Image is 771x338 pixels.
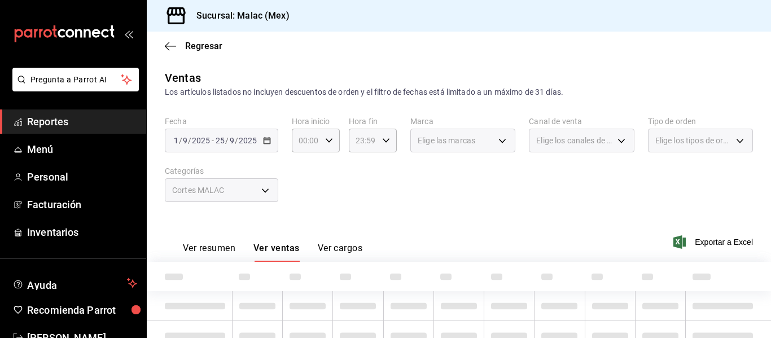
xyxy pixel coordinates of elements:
[229,136,235,145] input: --
[165,117,278,125] label: Fecha
[124,29,133,38] button: open_drawer_menu
[676,235,753,249] button: Exportar a Excel
[212,136,214,145] span: -
[225,136,229,145] span: /
[183,243,362,262] div: navigation tabs
[648,117,753,125] label: Tipo de orden
[172,185,225,196] span: Cortes MALAC
[183,243,235,262] button: Ver resumen
[238,136,257,145] input: ----
[27,169,137,185] span: Personal
[536,135,613,146] span: Elige los canales de venta
[27,114,137,129] span: Reportes
[179,136,182,145] span: /
[182,136,188,145] input: --
[253,243,300,262] button: Ver ventas
[187,9,290,23] h3: Sucursal: Malac (Mex)
[349,117,397,125] label: Hora fin
[27,197,137,212] span: Facturación
[418,135,475,146] span: Elige las marcas
[27,142,137,157] span: Menú
[12,68,139,91] button: Pregunta a Parrot AI
[185,41,222,51] span: Regresar
[410,117,515,125] label: Marca
[191,136,211,145] input: ----
[165,167,278,175] label: Categorías
[165,69,201,86] div: Ventas
[235,136,238,145] span: /
[30,74,121,86] span: Pregunta a Parrot AI
[292,117,340,125] label: Hora inicio
[27,276,122,290] span: Ayuda
[173,136,179,145] input: --
[655,135,732,146] span: Elige los tipos de orden
[165,86,753,98] div: Los artículos listados no incluyen descuentos de orden y el filtro de fechas está limitado a un m...
[215,136,225,145] input: --
[8,82,139,94] a: Pregunta a Parrot AI
[188,136,191,145] span: /
[529,117,634,125] label: Canal de venta
[165,41,222,51] button: Regresar
[318,243,363,262] button: Ver cargos
[27,225,137,240] span: Inventarios
[27,302,137,318] span: Recomienda Parrot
